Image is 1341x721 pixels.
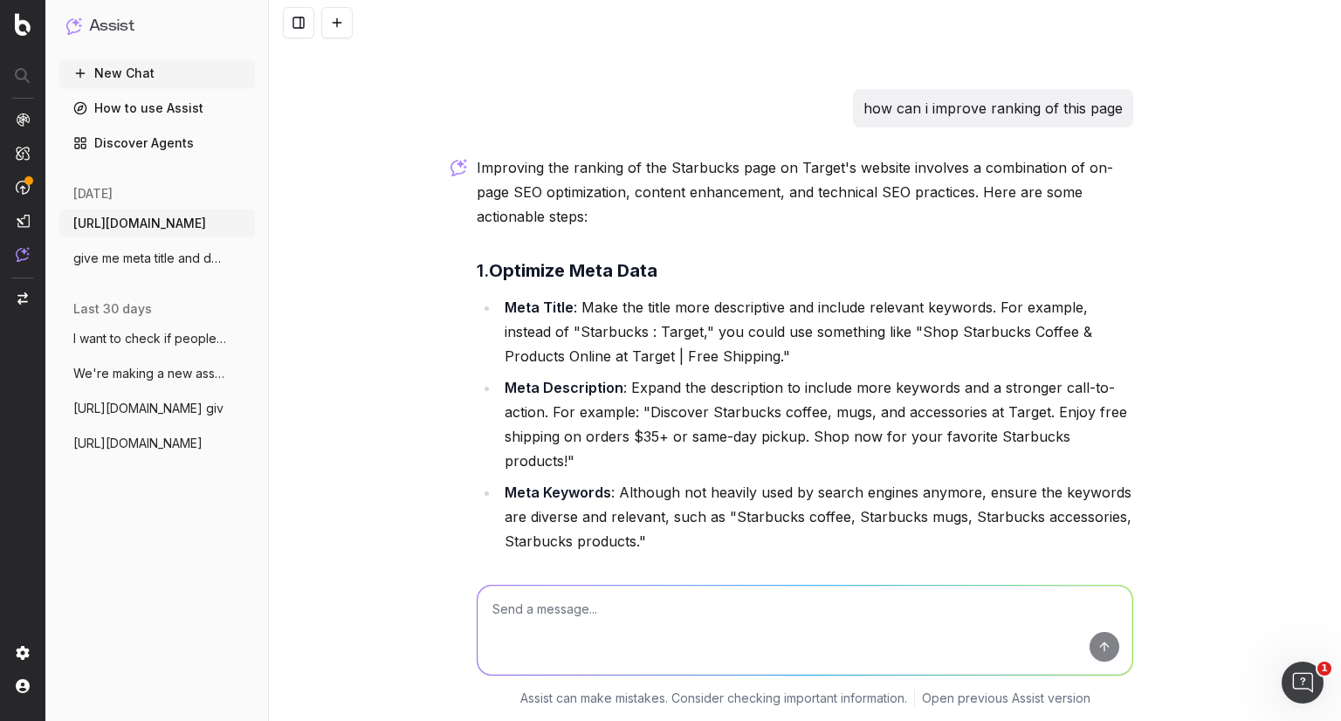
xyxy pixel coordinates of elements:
button: give me meta title and description for t [59,244,255,272]
span: give me meta title and description for t [73,250,227,267]
img: Botify logo [15,13,31,36]
span: last 30 days [73,300,152,318]
p: Assist can make mistakes. Consider checking important information. [520,690,907,707]
strong: Meta Title [505,299,574,316]
img: Assist [66,17,82,34]
li: : Make the title more descriptive and include relevant keywords. For example, instead of "Starbuc... [499,295,1133,368]
img: Switch project [17,292,28,305]
img: Activation [16,180,30,195]
button: Assist [66,14,248,38]
img: Botify assist logo [450,159,467,176]
span: [URL][DOMAIN_NAME] giv [73,400,223,417]
span: 1 [1317,662,1331,676]
span: [URL][DOMAIN_NAME] [73,435,203,452]
button: [URL][DOMAIN_NAME] [59,209,255,237]
img: Analytics [16,113,30,127]
strong: Meta Description [505,379,623,396]
img: Setting [16,646,30,660]
strong: Optimize Meta Data [489,260,657,281]
button: We're making a new asset launching pumpk [59,360,255,388]
li: : Although not heavily used by search engines anymore, ensure the keywords are diverse and releva... [499,480,1133,553]
span: We're making a new asset launching pumpk [73,365,227,382]
p: Improving the ranking of the Starbucks page on Target's website involves a combination of on-page... [477,155,1133,229]
span: [URL][DOMAIN_NAME] [73,215,206,232]
li: : Expand the description to include more keywords and a stronger call-to-action. For example: "Di... [499,375,1133,473]
img: Assist [16,247,30,262]
button: I want to check if people have started s [59,325,255,353]
span: [DATE] [73,185,113,203]
h1: Assist [89,14,134,38]
a: How to use Assist [59,94,255,122]
h3: 1. [477,257,1133,285]
strong: Meta Keywords [505,484,611,501]
img: My account [16,679,30,693]
a: Open previous Assist version [922,690,1090,707]
a: Discover Agents [59,129,255,157]
p: how can i improve ranking of this page [863,96,1123,120]
button: New Chat [59,59,255,87]
img: Intelligence [16,146,30,161]
span: I want to check if people have started s [73,330,227,347]
button: [URL][DOMAIN_NAME] [59,429,255,457]
img: Studio [16,214,30,228]
button: [URL][DOMAIN_NAME] giv [59,395,255,422]
iframe: Intercom live chat [1282,662,1324,704]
